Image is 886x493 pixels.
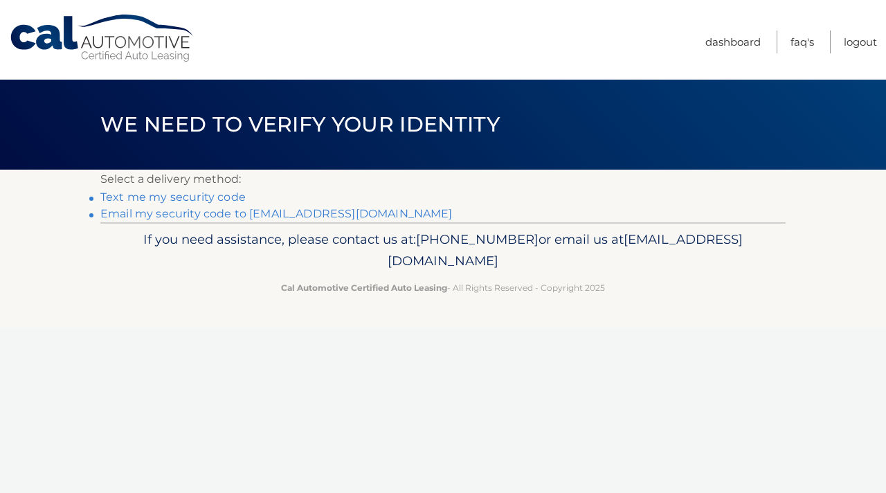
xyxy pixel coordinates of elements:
p: If you need assistance, please contact us at: or email us at [109,228,777,273]
a: Text me my security code [100,190,246,204]
a: Logout [844,30,877,53]
span: [PHONE_NUMBER] [416,231,539,247]
a: Dashboard [705,30,761,53]
a: Cal Automotive [9,14,196,63]
strong: Cal Automotive Certified Auto Leasing [281,283,447,293]
p: Select a delivery method: [100,170,786,189]
a: FAQ's [790,30,814,53]
span: We need to verify your identity [100,111,500,137]
p: - All Rights Reserved - Copyright 2025 [109,280,777,295]
a: Email my security code to [EMAIL_ADDRESS][DOMAIN_NAME] [100,207,453,220]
